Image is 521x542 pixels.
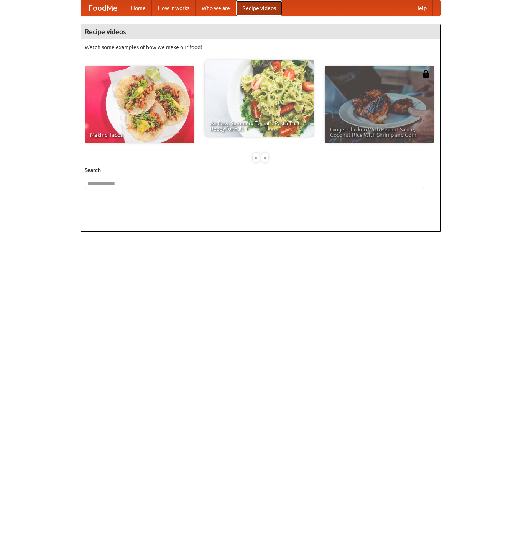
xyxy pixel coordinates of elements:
span: Making Tacos [90,132,188,138]
a: Recipe videos [236,0,282,16]
a: An Easy, Summery Tomato Pasta That's Ready for Fall [205,60,314,137]
h5: Search [85,166,437,174]
h4: Recipe videos [81,24,440,39]
div: « [253,153,260,162]
a: How it works [152,0,196,16]
a: Making Tacos [85,66,194,143]
span: An Easy, Summery Tomato Pasta That's Ready for Fall [210,121,308,131]
p: Watch some examples of how we make our food! [85,43,437,51]
img: 483408.png [422,70,430,78]
a: FoodMe [81,0,125,16]
a: Home [125,0,152,16]
div: » [261,153,268,162]
a: Help [409,0,433,16]
a: Who we are [196,0,236,16]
